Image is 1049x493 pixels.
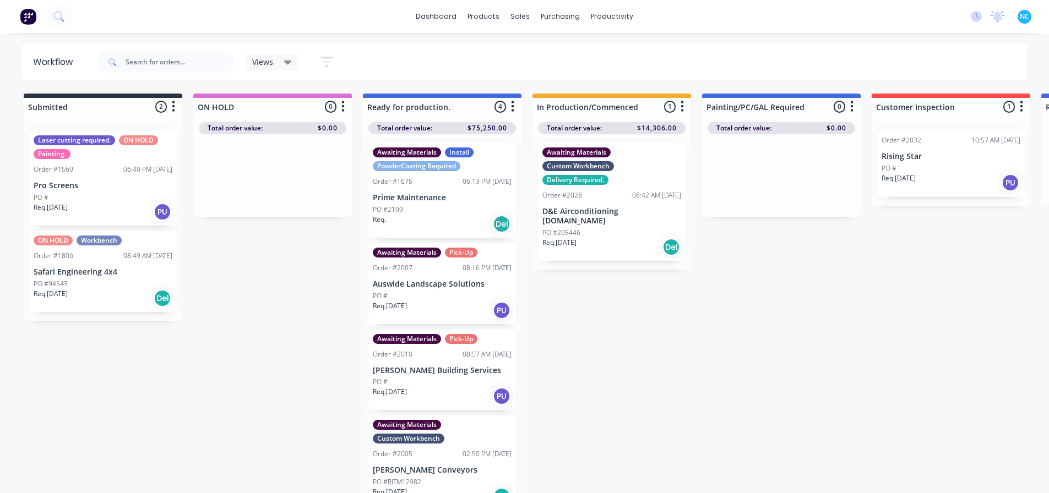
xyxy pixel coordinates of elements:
[34,235,73,245] div: ON HOLD
[827,123,846,133] span: $0.00
[637,123,677,133] span: $14,306.00
[373,248,441,258] div: Awaiting Materials
[542,161,614,171] div: Custom Workbench
[493,387,510,405] div: PU
[377,123,432,133] span: Total order value:
[1002,174,1019,191] div: PU
[373,215,386,224] p: Req.
[468,123,507,133] span: $75,250.00
[373,349,412,359] div: Order #2010
[123,251,172,261] div: 08:49 AM [DATE]
[33,56,78,69] div: Workflow
[29,231,177,312] div: ON HOLDWorkbenchOrder #180608:49 AM [DATE]Safari Engineering 4x4PO #94543Req.[DATE]Del
[123,165,172,174] div: 06:40 PM [DATE]
[1020,12,1029,21] span: NC
[20,8,36,25] img: Factory
[585,8,639,25] div: productivity
[154,203,171,221] div: PU
[542,228,580,238] p: PO #205446
[373,449,412,459] div: Order #2005
[542,238,577,248] p: Req. [DATE]
[463,449,512,459] div: 02:50 PM [DATE]
[445,334,477,344] div: Pick-Up
[373,334,441,344] div: Awaiting Materials
[535,8,585,25] div: purchasing
[971,135,1020,145] div: 10:57 AM [DATE]
[373,263,412,273] div: Order #2007
[632,190,681,200] div: 08:42 AM [DATE]
[882,173,916,183] p: Req. [DATE]
[373,434,444,443] div: Custom Workbench
[368,243,516,324] div: Awaiting MaterialsPick-UpOrder #200708:16 PM [DATE]Auswide Landscape SolutionsPO #Req.[DATE]PU
[373,193,512,202] p: Prime Maintenance
[34,279,68,289] p: PO #94543
[34,165,73,174] div: Order #1569
[882,163,896,173] p: PO #
[34,251,73,261] div: Order #1806
[445,248,477,258] div: Pick-Up
[373,465,512,475] p: [PERSON_NAME] Conveyors
[462,8,505,25] div: products
[368,143,516,238] div: Awaiting MaterialsInstallPowderCoating RequiredOrder #167506:13 PM [DATE]Prime MaintenancePO #210...
[373,177,412,187] div: Order #1675
[538,143,686,261] div: Awaiting MaterialsCustom WorkbenchDelivery Required.Order #202808:42 AM [DATE]D&E Airconditioning...
[252,56,273,68] span: Views
[716,123,771,133] span: Total order value:
[373,420,441,430] div: Awaiting Materials
[542,190,582,200] div: Order #2028
[34,267,172,277] p: Safari Engineering 4x4
[882,135,921,145] div: Order #2032
[126,51,235,73] input: Search for orders...
[373,366,512,375] p: [PERSON_NAME] Building Services
[77,235,122,245] div: Workbench
[505,8,535,25] div: sales
[410,8,462,25] a: dashboard
[662,238,680,256] div: Del
[542,207,681,226] p: D&E Airconditioning [DOMAIN_NAME]
[34,202,68,212] p: Req. [DATE]
[318,123,338,133] span: $0.00
[493,215,510,233] div: Del
[373,291,388,301] p: PO #
[445,147,474,157] div: Install
[373,147,441,157] div: Awaiting Materials
[542,175,608,185] div: Delivery Required.
[547,123,602,133] span: Total order value:
[493,302,510,319] div: PU
[373,477,421,487] p: PO #RITM12982
[373,280,512,289] p: Auswide Landscape Solutions
[34,135,115,145] div: Laser cutting required.
[34,289,68,299] p: Req. [DATE]
[373,205,403,215] p: PO #2109
[34,149,70,159] div: Painting.
[373,387,407,397] p: Req. [DATE]
[463,349,512,359] div: 08:57 AM [DATE]
[368,330,516,410] div: Awaiting MaterialsPick-UpOrder #201008:57 AM [DATE][PERSON_NAME] Building ServicesPO #Req.[DATE]PU
[208,123,263,133] span: Total order value:
[877,131,1025,197] div: Order #203210:57 AM [DATE]Rising StarPO #Req.[DATE]PU
[34,181,172,190] p: Pro Screens
[463,263,512,273] div: 08:16 PM [DATE]
[373,301,407,311] p: Req. [DATE]
[373,161,460,171] div: PowderCoating Required
[882,152,1020,161] p: Rising Star
[119,135,158,145] div: ON HOLD
[373,377,388,387] p: PO #
[34,193,48,202] p: PO #
[29,131,177,226] div: Laser cutting required.ON HOLDPainting.Order #156906:40 PM [DATE]Pro ScreensPO #Req.[DATE]PU
[463,177,512,187] div: 06:13 PM [DATE]
[542,147,611,157] div: Awaiting Materials
[154,289,171,307] div: Del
